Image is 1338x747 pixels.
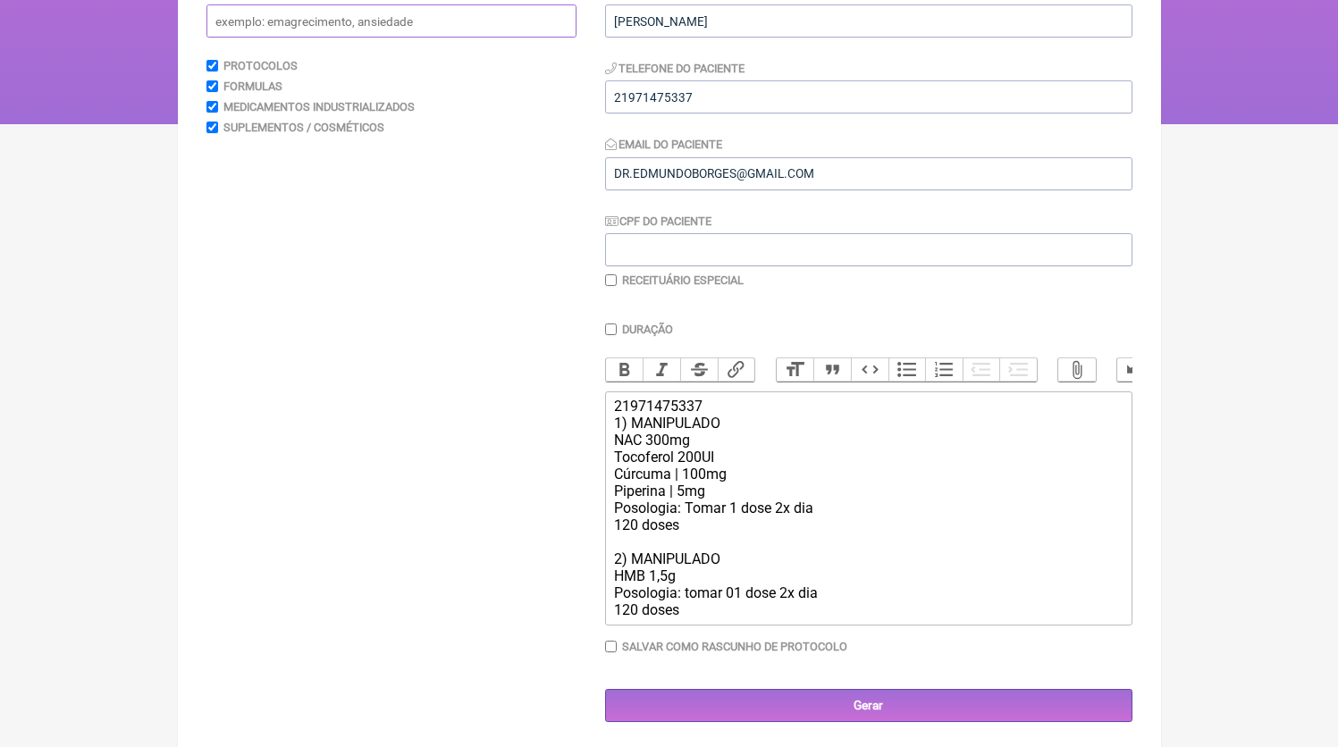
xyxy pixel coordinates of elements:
button: Code [851,358,888,382]
div: 21971475337 1) MANIPULADO NAC 300mg Tocoferol 200UI Cúrcuma | 100mg Piperina | 5mg Posologia: Tom... [614,398,1122,618]
button: Bold [606,358,644,382]
button: Attach Files [1058,358,1096,382]
input: exemplo: emagrecimento, ansiedade [206,4,576,38]
button: Italic [643,358,680,382]
label: Salvar como rascunho de Protocolo [622,640,847,653]
label: Duração [622,323,673,336]
button: Strikethrough [680,358,718,382]
input: Gerar [605,689,1132,722]
label: Email do Paciente [605,138,723,151]
button: Decrease Level [963,358,1000,382]
button: Quote [813,358,851,382]
label: Suplementos / Cosméticos [223,121,384,134]
button: Heading [777,358,814,382]
label: CPF do Paciente [605,214,712,228]
button: Undo [1117,358,1155,382]
label: Protocolos [223,59,298,72]
label: Formulas [223,80,282,93]
label: Receituário Especial [622,273,744,287]
button: Bullets [888,358,926,382]
button: Increase Level [999,358,1037,382]
button: Numbers [925,358,963,382]
label: Telefone do Paciente [605,62,745,75]
button: Link [718,358,755,382]
label: Medicamentos Industrializados [223,100,415,113]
